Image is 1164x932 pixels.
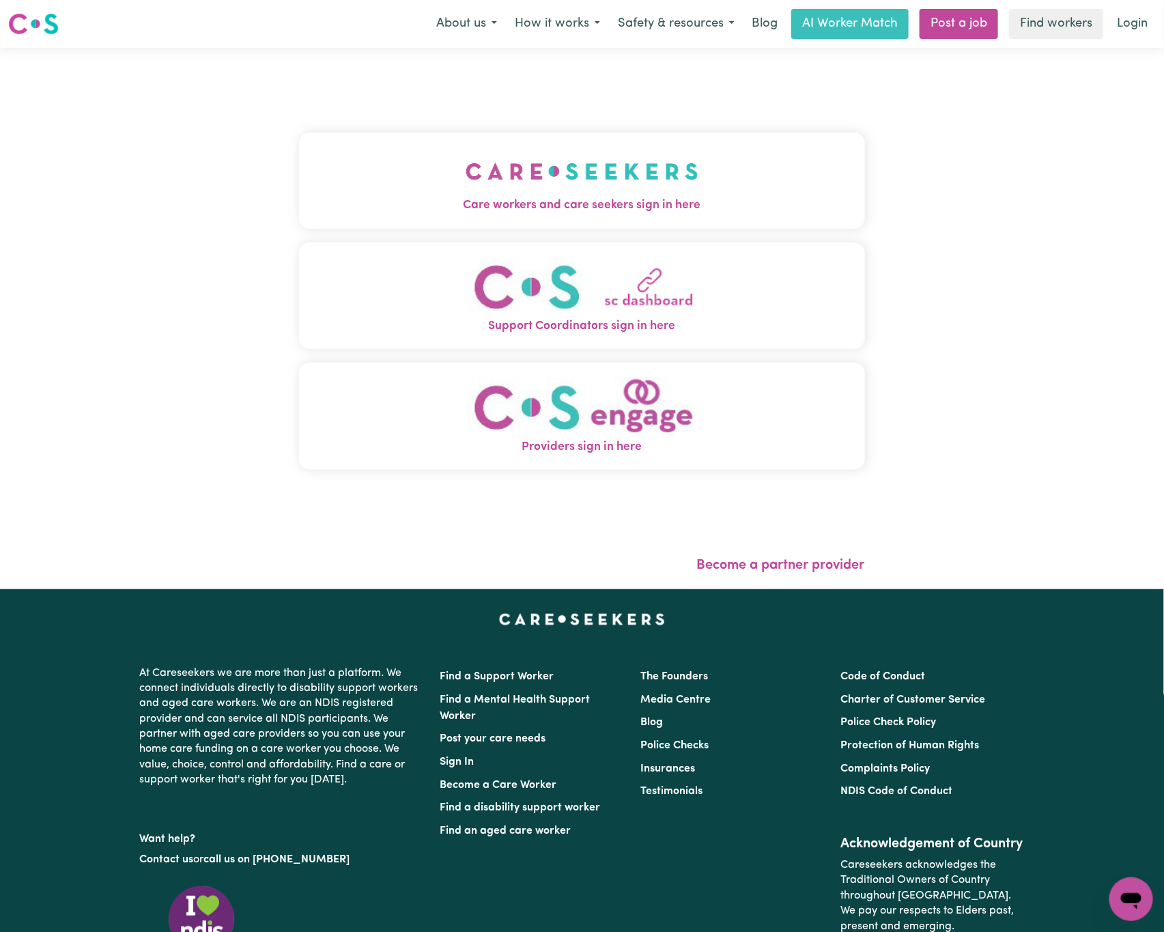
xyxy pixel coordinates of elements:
[440,802,601,813] a: Find a disability support worker
[840,836,1024,852] h2: Acknowledgement of Country
[440,671,554,682] a: Find a Support Worker
[840,786,952,797] a: NDIS Code of Conduct
[299,132,865,228] button: Care workers and care seekers sign in here
[640,740,709,751] a: Police Checks
[840,671,925,682] a: Code of Conduct
[140,854,194,865] a: Contact us
[840,763,930,774] a: Complaints Policy
[640,671,708,682] a: The Founders
[506,10,609,38] button: How it works
[440,694,591,722] a: Find a Mental Health Support Worker
[640,786,702,797] a: Testimonials
[427,10,506,38] button: About us
[440,757,474,767] a: Sign In
[440,780,557,791] a: Become a Care Worker
[640,694,711,705] a: Media Centre
[299,438,865,456] span: Providers sign in here
[499,614,665,625] a: Careseekers home page
[140,847,424,873] p: or
[140,826,424,847] p: Want help?
[609,10,743,38] button: Safety & resources
[204,854,350,865] a: call us on [PHONE_NUMBER]
[840,717,936,728] a: Police Check Policy
[299,197,865,214] span: Care workers and care seekers sign in here
[640,717,663,728] a: Blog
[920,9,998,39] a: Post a job
[299,317,865,335] span: Support Coordinators sign in here
[299,363,865,470] button: Providers sign in here
[743,9,786,39] a: Blog
[440,733,546,744] a: Post your care needs
[299,242,865,350] button: Support Coordinators sign in here
[1009,9,1103,39] a: Find workers
[140,660,424,793] p: At Careseekers we are more than just a platform. We connect individuals directly to disability su...
[840,694,985,705] a: Charter of Customer Service
[440,825,571,836] a: Find an aged care worker
[8,12,59,36] img: Careseekers logo
[697,559,865,572] a: Become a partner provider
[1109,9,1156,39] a: Login
[8,8,59,40] a: Careseekers logo
[840,740,979,751] a: Protection of Human Rights
[791,9,909,39] a: AI Worker Match
[1109,877,1153,921] iframe: Button to launch messaging window
[640,763,695,774] a: Insurances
